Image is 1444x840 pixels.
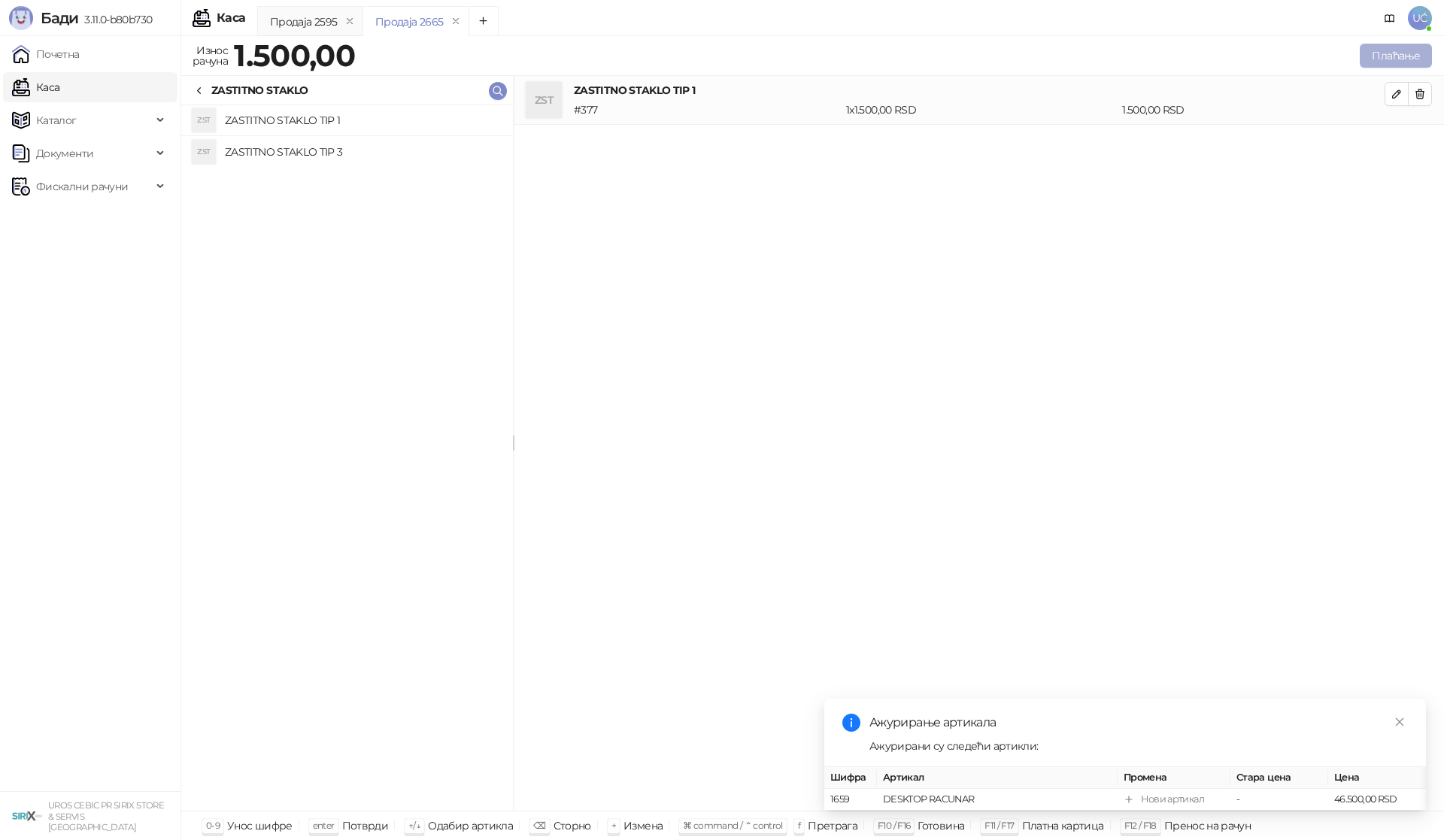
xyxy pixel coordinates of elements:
[12,72,59,102] a: Каса
[869,714,1408,732] div: Ажурирање артикала
[1360,44,1432,68] button: Плаћање
[313,820,335,831] span: enter
[1164,816,1251,835] div: Пренос на рачун
[234,37,355,74] strong: 1.500,00
[9,6,33,30] img: Logo
[623,816,663,835] div: Измена
[571,102,843,118] div: # 377
[340,15,359,28] button: remove
[1394,717,1405,727] span: close
[1328,767,1426,789] th: Цена
[408,820,420,831] span: ↑/↓
[1141,792,1204,807] div: Нови артикал
[428,816,513,835] div: Одабир артикла
[1230,789,1328,811] td: -
[12,801,42,831] img: 64x64-companyLogo-cb9a1907-c9b0-4601-bb5e-5084e694c383.png
[36,138,93,168] span: Документи
[227,816,293,835] div: Унос шифре
[808,816,857,835] div: Претрага
[211,82,308,99] div: ZASTITNO STAKLO
[1022,816,1104,835] div: Платна картица
[36,105,77,135] span: Каталог
[446,15,466,28] button: remove
[842,714,860,732] span: info-circle
[877,767,1118,789] th: Артикал
[1408,6,1432,30] span: UĆ
[1230,767,1328,789] th: Стара цена
[469,6,499,36] button: Add tab
[12,39,80,69] a: Почетна
[1118,767,1230,789] th: Промена
[181,105,513,811] div: grid
[798,820,800,831] span: f
[41,9,78,27] span: Бади
[918,816,964,835] div: Готовина
[824,767,877,789] th: Шифра
[843,102,1119,118] div: 1 x 1.500,00 RSD
[225,140,501,164] h4: ZASTITNO STAKLO TIP 3
[192,108,216,132] div: ZST
[824,789,877,811] td: 1659
[78,13,152,26] span: 3.11.0-b80b730
[1391,714,1408,730] a: Close
[270,14,337,30] div: Продаја 2595
[533,820,545,831] span: ⌫
[36,171,128,202] span: Фискални рачуни
[611,820,616,831] span: +
[1119,102,1388,118] div: 1.500,00 RSD
[190,41,231,71] div: Износ рачуна
[225,108,501,132] h4: ZASTITNO STAKLO TIP 1
[526,82,562,118] div: ZST
[878,820,910,831] span: F10 / F16
[554,816,591,835] div: Сторно
[877,789,1118,811] td: DESKTOP RACUNAR
[984,820,1014,831] span: F11 / F17
[1328,789,1426,811] td: 46.500,00 RSD
[192,140,216,164] div: ZST
[574,82,1385,99] h4: ZASTITNO STAKLO TIP 1
[342,816,389,835] div: Потврди
[683,820,783,831] span: ⌘ command / ⌃ control
[48,800,164,832] small: UROS CEBIC PR SIRIX STORE & SERVIS [GEOGRAPHIC_DATA]
[217,12,245,24] div: Каса
[1378,6,1402,30] a: Документација
[869,738,1408,754] div: Ажурирани су следећи артикли:
[1124,820,1157,831] span: F12 / F18
[206,820,220,831] span: 0-9
[375,14,443,30] div: Продаја 2665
